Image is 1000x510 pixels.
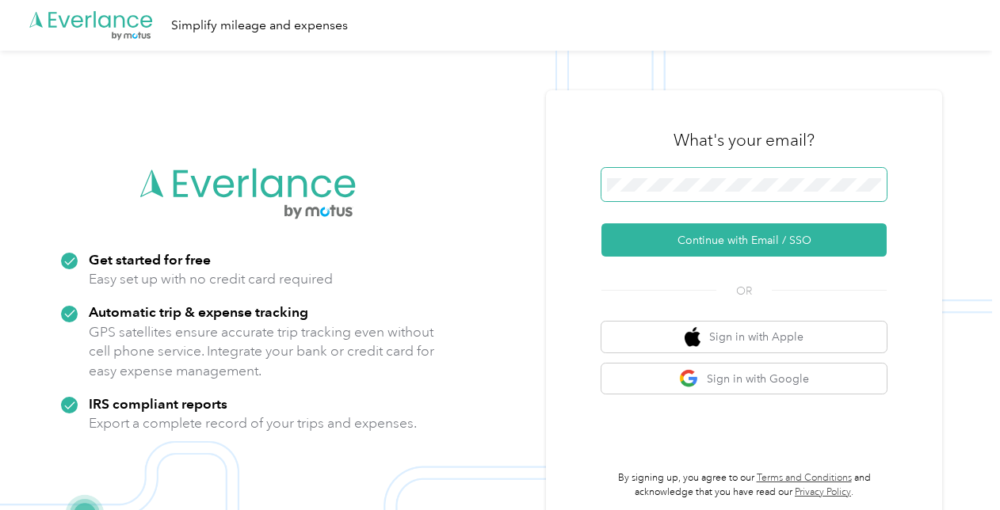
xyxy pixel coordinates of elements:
[89,413,417,433] p: Export a complete record of your trips and expenses.
[89,269,333,289] p: Easy set up with no credit card required
[679,369,699,389] img: google logo
[601,322,887,352] button: apple logoSign in with Apple
[601,471,887,499] p: By signing up, you agree to our and acknowledge that you have read our .
[171,16,348,36] div: Simplify mileage and expenses
[89,322,435,381] p: GPS satellites ensure accurate trip tracking even without cell phone service. Integrate your bank...
[601,223,887,257] button: Continue with Email / SSO
[716,283,772,299] span: OR
[795,486,851,498] a: Privacy Policy
[89,395,227,412] strong: IRS compliant reports
[601,363,887,394] button: google logoSign in with Google
[757,472,852,484] a: Terms and Conditions
[685,327,700,347] img: apple logo
[89,303,308,320] strong: Automatic trip & expense tracking
[674,129,815,151] h3: What's your email?
[89,251,211,268] strong: Get started for free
